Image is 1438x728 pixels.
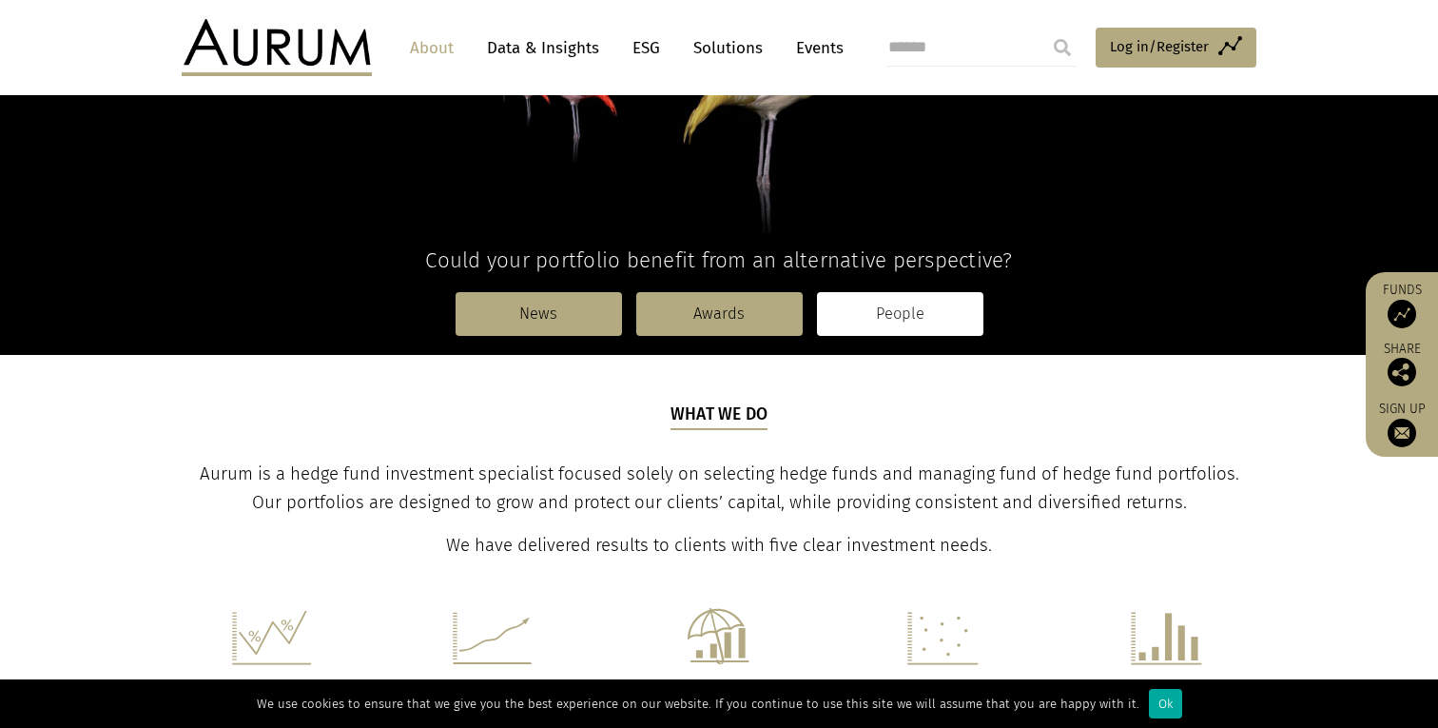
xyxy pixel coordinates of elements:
img: Sign up to our newsletter [1388,419,1416,447]
a: Sign up [1375,401,1428,447]
img: Aurum [182,19,372,76]
a: About [400,30,463,66]
img: Share this post [1388,358,1416,386]
a: Awards [636,292,803,336]
div: Ok [1149,689,1182,718]
span: Aurum is a hedge fund investment specialist focused solely on selecting hedge funds and managing ... [200,463,1239,513]
a: Funds [1375,282,1428,328]
a: News [456,292,622,336]
div: Share [1375,343,1428,386]
input: Submit [1043,29,1081,67]
h5: What we do [670,403,768,429]
a: ESG [623,30,670,66]
a: Events [787,30,844,66]
a: Log in/Register [1096,28,1256,68]
span: We have delivered results to clients with five clear investment needs. [446,535,992,556]
a: Solutions [684,30,772,66]
h4: Could your portfolio benefit from an alternative perspective? [182,247,1256,273]
img: Access Funds [1388,300,1416,328]
a: People [817,292,983,336]
a: Data & Insights [477,30,609,66]
span: Log in/Register [1110,35,1209,58]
